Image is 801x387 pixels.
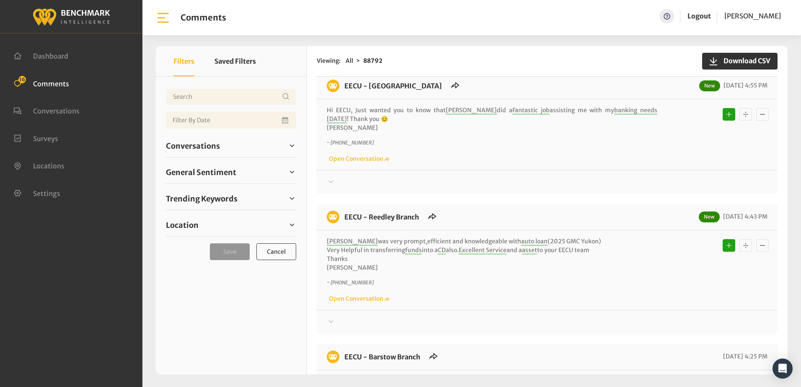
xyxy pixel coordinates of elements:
[721,82,767,89] span: [DATE] 4:55 PM
[317,57,341,65] span: Viewing:
[156,10,171,25] img: bar
[256,243,296,260] button: Cancel
[13,134,58,142] a: Surveys
[327,106,657,123] span: banking needs [DATE]
[721,213,767,220] span: [DATE] 4:43 PM
[339,211,424,223] h6: EECU - Reedley Branch
[344,213,419,221] a: EECU - Reedley Branch
[166,193,238,204] span: Trending Keywords
[339,80,447,92] h6: EECU - Clovis North Branch
[32,6,110,27] img: benchmark
[687,12,711,20] a: Logout
[724,9,781,23] a: [PERSON_NAME]
[327,295,390,302] a: Open Conversation
[13,161,65,169] a: Locations
[446,106,497,114] span: [PERSON_NAME]
[344,82,442,90] a: EECU - [GEOGRAPHIC_DATA]
[166,219,296,231] a: Location
[699,212,720,222] span: New
[773,359,793,379] div: Open Intercom Messenger
[166,139,296,152] a: Conversations
[33,134,58,142] span: Surveys
[327,80,339,92] img: benchmark
[214,46,256,76] button: Saved Filters
[344,353,420,361] a: EECU - Barstow Branch
[327,155,390,163] a: Open Conversation
[33,107,80,115] span: Conversations
[166,112,296,129] input: Date range input field
[327,237,657,272] p: was very prompt,efficient and knowledgeable with (2025 GMC Yukon) Very Helpful in transferring in...
[327,279,374,286] i: ~ [PHONE_NUMBER]
[166,166,296,178] a: General Sentiment
[522,246,537,254] span: asset
[33,189,60,197] span: Settings
[459,246,506,254] span: Excellent Service
[280,112,291,129] button: Open Calendar
[33,162,65,170] span: Locations
[166,167,236,178] span: General Sentiment
[721,353,767,360] span: [DATE] 4:25 PM
[339,351,425,363] h6: EECU - Barstow Branch
[166,219,199,231] span: Location
[33,79,69,88] span: Comments
[718,56,770,66] span: Download CSV
[687,9,711,23] a: Logout
[173,46,194,76] button: Filters
[363,57,382,64] strong: 88792
[18,76,26,83] span: 16
[327,139,374,146] i: ~ [PHONE_NUMBER]
[702,53,778,70] button: Download CSV
[346,57,353,64] span: All
[512,106,550,114] span: Fantastic job
[327,106,657,132] p: Hi EECU, Just wanted you to know that did a assisting me with my ! Thank you 😊 [PERSON_NAME]
[699,80,720,91] span: New
[33,52,68,60] span: Dashboard
[166,88,296,105] input: Username
[327,211,339,223] img: benchmark
[721,106,771,123] div: Basic example
[13,51,68,59] a: Dashboard
[166,140,220,152] span: Conversations
[166,192,296,205] a: Trending Keywords
[405,246,422,254] span: funds
[438,246,446,254] span: CD
[721,237,771,254] div: Basic example
[13,188,60,197] a: Settings
[724,12,781,20] span: [PERSON_NAME]
[521,237,548,245] span: auto loan
[327,237,378,245] span: [PERSON_NAME]
[181,13,226,23] h1: Comments
[13,106,80,114] a: Conversations
[13,79,69,87] a: Comments 16
[327,351,339,363] img: benchmark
